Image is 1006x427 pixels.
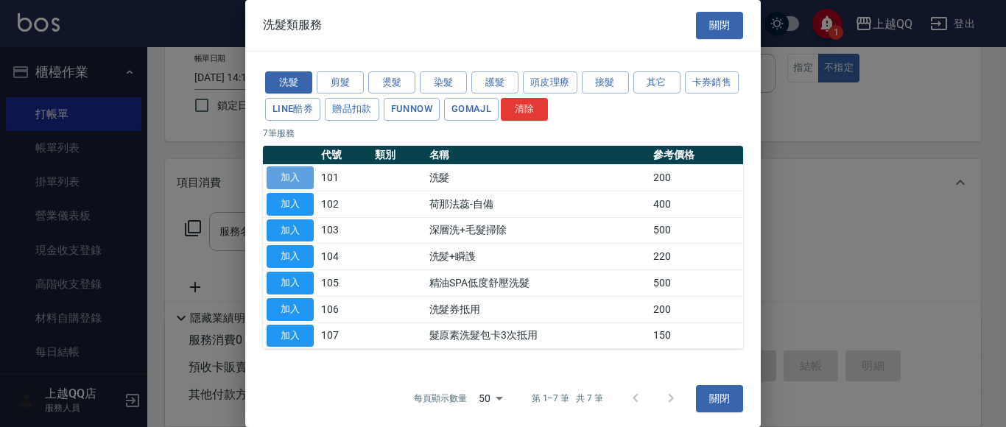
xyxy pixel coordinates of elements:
[265,71,312,94] button: 洗髮
[426,296,650,322] td: 洗髮券抵用
[650,146,743,165] th: 參考價格
[696,385,743,412] button: 關閉
[650,270,743,297] td: 500
[317,191,371,217] td: 102
[325,98,379,121] button: 贈品扣款
[317,322,371,349] td: 107
[650,322,743,349] td: 150
[267,219,314,242] button: 加入
[426,165,650,191] td: 洗髮
[263,127,743,140] p: 7 筆服務
[263,18,322,32] span: 洗髮類服務
[371,146,425,165] th: 類別
[267,245,314,268] button: 加入
[426,146,650,165] th: 名稱
[633,71,680,94] button: 其它
[426,244,650,270] td: 洗髪+瞬謢
[523,71,577,94] button: 頭皮理療
[501,98,548,121] button: 清除
[650,165,743,191] td: 200
[426,191,650,217] td: 荷那法蕊-自備
[420,71,467,94] button: 染髮
[582,71,629,94] button: 接髮
[317,146,371,165] th: 代號
[267,193,314,216] button: 加入
[471,71,518,94] button: 護髮
[426,270,650,297] td: 精油SPA低度舒壓洗髮
[317,270,371,297] td: 105
[317,244,371,270] td: 104
[317,165,371,191] td: 101
[265,98,320,121] button: LINE酷券
[267,166,314,189] button: 加入
[650,191,743,217] td: 400
[267,272,314,294] button: 加入
[414,392,467,405] p: 每頁顯示數量
[532,392,603,405] p: 第 1–7 筆 共 7 筆
[426,322,650,349] td: 髮原素洗髮包卡3次抵用
[426,217,650,244] td: 深層洗+毛髮掃除
[317,296,371,322] td: 106
[444,98,499,121] button: GOMAJL
[650,244,743,270] td: 220
[650,296,743,322] td: 200
[267,298,314,321] button: 加入
[267,325,314,347] button: 加入
[696,12,743,39] button: 關閉
[368,71,415,94] button: 燙髮
[650,217,743,244] td: 500
[473,378,508,418] div: 50
[384,98,440,121] button: FUNNOW
[317,217,371,244] td: 103
[685,71,739,94] button: 卡券銷售
[317,71,364,94] button: 剪髮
